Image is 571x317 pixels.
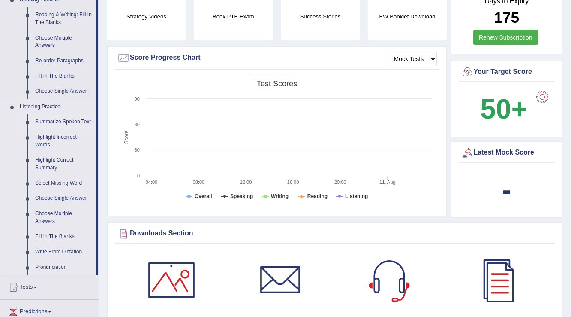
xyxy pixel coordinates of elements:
[0,275,98,297] a: Tests
[31,114,96,130] a: Summarize Spoken Text
[31,84,96,99] a: Choose Single Answer
[494,9,519,26] b: 175
[193,180,205,185] text: 08:00
[334,180,346,185] text: 20:00
[135,96,140,101] text: 90
[107,12,186,21] h4: Strategy Videos
[281,12,360,21] h4: Success Stories
[230,193,253,199] tspan: Speaking
[16,99,96,115] a: Listening Practice
[195,193,212,199] tspan: Overall
[257,79,297,88] tspan: Test scores
[461,66,553,79] div: Your Target Score
[31,191,96,206] a: Choose Single Answer
[368,12,447,21] h4: EW Booklet Download
[135,122,140,127] text: 60
[287,180,299,185] text: 16:00
[345,193,368,199] tspan: Listening
[31,206,96,229] a: Choose Multiple Answers
[31,229,96,244] a: Fill In The Blanks
[31,130,96,152] a: Highlight Incorrect Words
[123,131,129,144] tspan: Score
[31,53,96,69] a: Re-order Paragraphs
[31,244,96,260] a: Write From Dictation
[502,174,511,205] b: -
[31,30,96,53] a: Choose Multiple Answers
[117,52,437,64] div: Score Progress Chart
[117,227,553,240] div: Downloads Section
[31,7,96,30] a: Reading & Writing: Fill In The Blanks
[194,12,273,21] h4: Book PTE Exam
[31,260,96,275] a: Pronunciation
[31,176,96,191] a: Select Missing Word
[31,152,96,175] a: Highlight Correct Summary
[480,93,527,125] b: 50+
[240,180,252,185] text: 12:00
[135,147,140,152] text: 30
[473,30,538,45] a: Renew Subscription
[379,180,395,185] tspan: 11. Aug
[461,146,553,159] div: Latest Mock Score
[31,69,96,84] a: Fill In The Blanks
[271,193,289,199] tspan: Writing
[307,193,328,199] tspan: Reading
[137,173,140,178] text: 0
[146,180,158,185] text: 04:00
